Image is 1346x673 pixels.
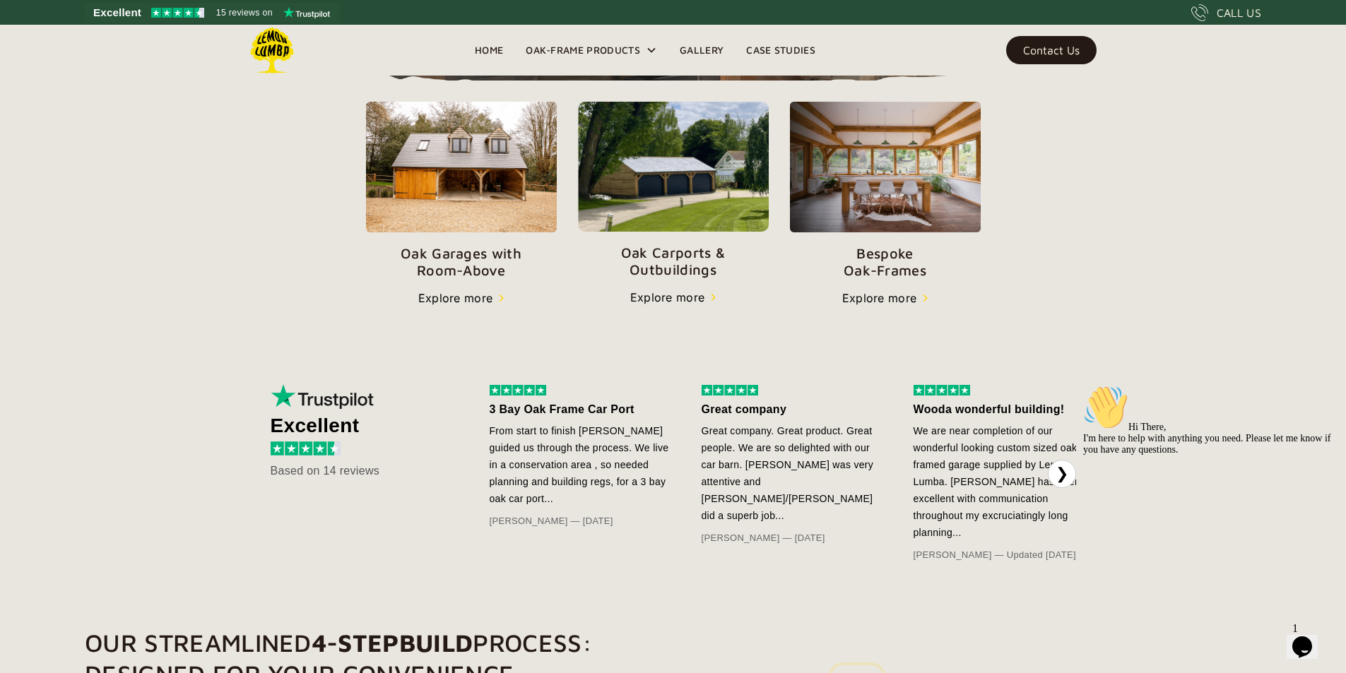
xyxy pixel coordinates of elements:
img: 4.5 stars [271,441,341,455]
strong: 4-StepBuild [312,628,473,657]
div: 3 Bay Oak Frame Car Port [490,401,673,418]
div: Explore more [418,290,493,306]
div: Based on 14 reviews [271,463,447,480]
span: Hi There, I'm here to help with anything you need. Please let me know if you have any questions. [6,42,254,76]
iframe: chat widget [1287,617,1332,659]
a: Explore more [842,290,928,306]
a: Gallery [668,40,735,61]
div: We are near completion of our wonderful looking custom sized oak framed garage supplied by Lemon ... [914,422,1097,541]
a: CALL US [1191,4,1261,21]
div: Oak-Frame Products [514,25,668,76]
img: 5 stars [702,385,758,395]
img: 5 stars [490,385,546,395]
iframe: chat widget [1078,379,1332,609]
p: Oak Garages with Room-Above [366,245,557,279]
img: Trustpilot [271,384,377,410]
img: Trustpilot logo [283,7,330,18]
p: Oak Carports & Outbuildings [578,244,769,278]
span: Excellent [93,4,141,21]
a: BespokeOak-Frames [790,102,981,279]
a: Oak Carports &Outbuildings [578,102,769,278]
div: CALL US [1217,4,1261,21]
div: [PERSON_NAME] — [DATE] [702,530,885,547]
img: 5 stars [914,385,970,395]
a: Oak Garages withRoom-Above [366,102,557,279]
div: From start to finish [PERSON_NAME] guided us through the process. We live in a conservation area ... [490,422,673,507]
p: Bespoke Oak-Frames [790,245,981,279]
div: [PERSON_NAME] — [DATE] [490,513,673,530]
div: 👋Hi There,I'm here to help with anything you need. Please let me know if you have any questions. [6,6,260,76]
div: Explore more [630,289,705,306]
a: Home [464,40,514,61]
div: Great company [702,401,885,418]
div: Excellent [271,417,447,434]
a: Case Studies [735,40,827,61]
div: Contact Us [1023,45,1080,55]
a: Contact Us [1006,36,1097,64]
div: Oak-Frame Products [526,42,640,59]
div: Explore more [842,290,917,306]
a: Explore more [630,289,716,306]
button: ❯ [1048,460,1076,488]
span: 15 reviews on [216,4,273,21]
img: Trustpilot 4.5 stars [151,8,204,18]
div: Great company. Great product. Great people. We are so delighted with our car barn. [PERSON_NAME] ... [702,422,885,524]
div: [PERSON_NAME] — Updated [DATE] [914,547,1097,564]
img: :wave: [6,6,51,51]
a: Explore more [418,290,504,306]
a: See Lemon Lumba reviews on Trustpilot [85,3,340,23]
div: Wooda wonderful building! [914,401,1097,418]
